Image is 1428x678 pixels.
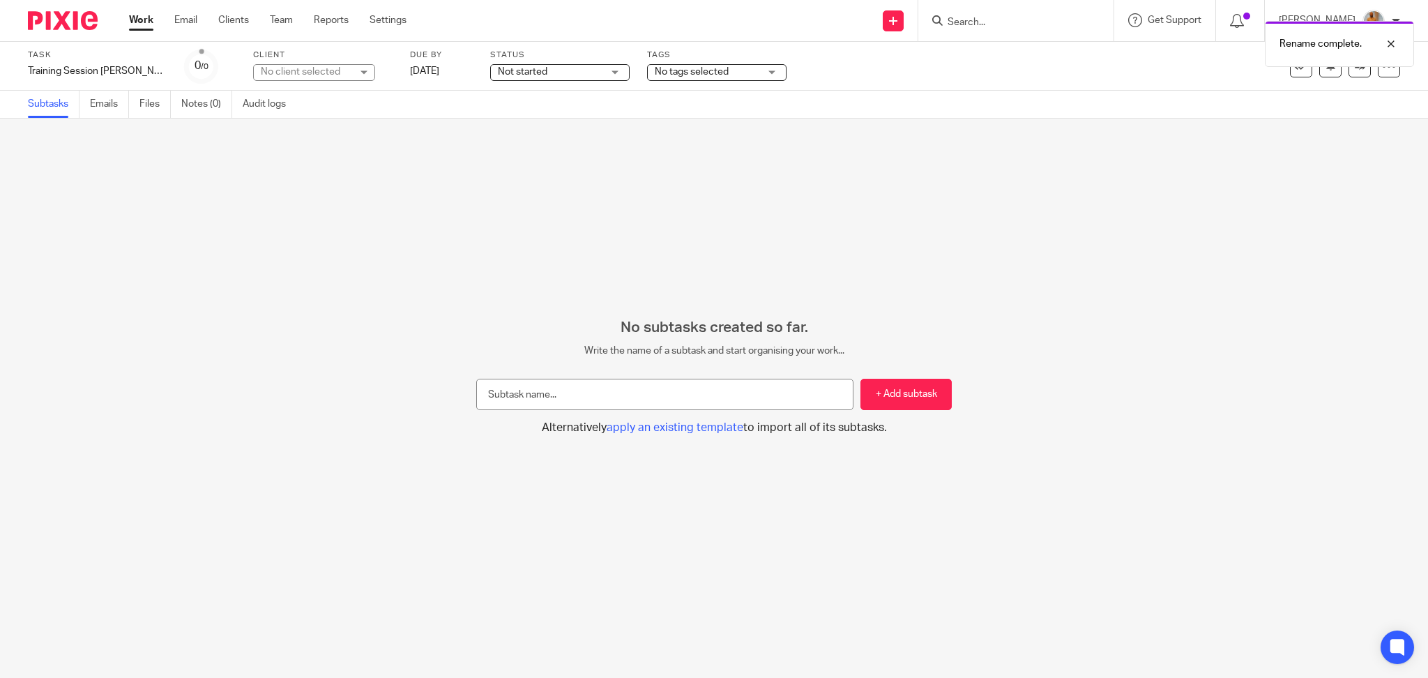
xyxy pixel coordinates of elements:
[647,50,787,61] label: Tags
[90,91,129,118] a: Emails
[253,50,393,61] label: Client
[476,319,952,337] h2: No subtasks created so far.
[28,11,98,30] img: Pixie
[476,379,854,410] input: Subtask name...
[174,13,197,27] a: Email
[28,64,167,78] div: Training Session Santiago Rodriguez - Day 4 - Purchase Items - Smart Ops
[181,91,232,118] a: Notes (0)
[243,91,296,118] a: Audit logs
[218,13,249,27] a: Clients
[476,344,952,358] p: Write the name of a subtask and start organising your work...
[195,58,208,74] div: 0
[607,422,743,433] span: apply an existing template
[498,67,547,77] span: Not started
[129,13,153,27] a: Work
[201,63,208,70] small: /0
[28,64,167,78] div: Training Session [PERSON_NAME] - Day 4 - Purchase Items - Smart Ops
[314,13,349,27] a: Reports
[410,66,439,76] span: [DATE]
[655,67,729,77] span: No tags selected
[1362,10,1385,32] img: 1234.JPG
[139,91,171,118] a: Files
[370,13,407,27] a: Settings
[476,421,952,435] button: Alternativelyapply an existing templateto import all of its subtasks.
[410,50,473,61] label: Due by
[1279,37,1362,51] p: Rename complete.
[28,91,79,118] a: Subtasks
[261,65,351,79] div: No client selected
[490,50,630,61] label: Status
[28,50,167,61] label: Task
[270,13,293,27] a: Team
[860,379,952,410] button: + Add subtask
